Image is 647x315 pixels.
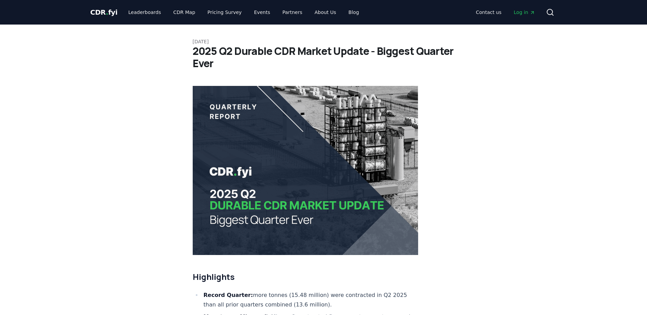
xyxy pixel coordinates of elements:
[90,7,118,17] a: CDR.fyi
[249,6,276,18] a: Events
[277,6,308,18] a: Partners
[202,6,247,18] a: Pricing Survey
[514,9,535,16] span: Log in
[343,6,365,18] a: Blog
[168,6,201,18] a: CDR Map
[193,271,418,282] h2: Highlights
[193,45,455,70] h1: 2025 Q2 Durable CDR Market Update - Biggest Quarter Ever
[123,6,166,18] a: Leaderboards
[470,6,540,18] nav: Main
[193,86,418,255] img: blog post image
[90,8,118,16] span: CDR fyi
[202,290,418,310] li: more tonnes (15.48 million) were contracted in Q2 2025 than all prior quarters combined (13.6 mil...
[193,38,455,45] p: [DATE]
[470,6,507,18] a: Contact us
[106,8,108,16] span: .
[123,6,364,18] nav: Main
[508,6,540,18] a: Log in
[309,6,341,18] a: About Us
[204,292,253,298] strong: Record Quarter:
